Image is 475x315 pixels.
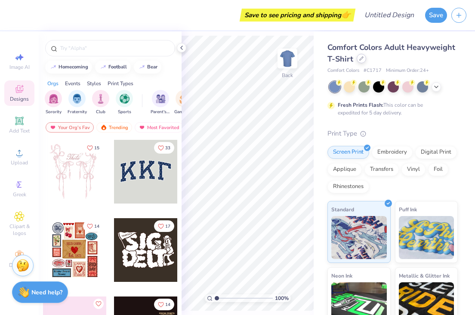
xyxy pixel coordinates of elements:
img: Sorority Image [49,94,59,104]
div: filter for Parent's Weekend [151,90,170,115]
div: filter for Sports [116,90,133,115]
button: Like [154,220,174,232]
img: trend_line.gif [100,65,107,70]
div: filter for Sorority [45,90,62,115]
div: Styles [87,80,101,87]
span: Add Text [9,127,30,134]
img: Standard [331,216,387,259]
button: Like [93,299,104,309]
button: filter button [68,90,87,115]
div: Print Type [327,129,458,139]
div: Save to see pricing and shipping [242,9,353,22]
div: Embroidery [372,146,413,159]
div: Print Types [108,80,133,87]
span: Metallic & Glitter Ink [399,271,450,280]
div: Back [282,71,293,79]
div: bear [147,65,157,69]
button: filter button [116,90,133,115]
input: Try "Alpha" [59,44,170,52]
span: Sorority [46,109,62,115]
div: This color can be expedited for 5 day delivery. [338,101,444,117]
span: Clipart & logos [4,223,34,237]
div: Your Org's Fav [46,122,94,133]
button: Like [154,142,174,154]
strong: Need help? [31,288,62,296]
strong: Fresh Prints Flash: [338,102,383,108]
div: Vinyl [401,163,426,176]
span: Comfort Colors [327,67,359,74]
span: 14 [165,303,170,307]
span: Decorate [9,262,30,269]
span: 17 [165,224,170,229]
div: Applique [327,163,362,176]
span: Puff Ink [399,205,417,214]
img: Back [279,50,296,67]
span: 100 % [275,294,289,302]
div: Orgs [47,80,59,87]
span: Fraternity [68,109,87,115]
img: trending.gif [100,124,107,130]
img: Puff Ink [399,216,454,259]
button: filter button [45,90,62,115]
span: 15 [94,146,99,150]
img: trend_line.gif [139,65,145,70]
div: Screen Print [327,146,369,159]
img: Club Image [96,94,105,104]
button: homecoming [45,61,92,74]
img: Parent's Weekend Image [156,94,166,104]
img: most_fav.gif [139,124,145,130]
span: Comfort Colors Adult Heavyweight T-Shirt [327,42,455,64]
span: Image AI [9,64,30,71]
div: filter for Game Day [174,90,194,115]
div: football [108,65,127,69]
img: Game Day Image [179,94,189,104]
button: Like [154,299,174,310]
input: Untitled Design [358,6,421,24]
img: Fraternity Image [72,94,82,104]
button: filter button [174,90,194,115]
span: Game Day [174,109,194,115]
div: Trending [96,122,132,133]
button: Like [83,142,103,154]
div: Most Favorited [135,122,183,133]
span: Parent's Weekend [151,109,170,115]
div: homecoming [59,65,88,69]
img: most_fav.gif [49,124,56,130]
span: # C1717 [364,67,382,74]
button: filter button [92,90,109,115]
div: Rhinestones [327,180,369,193]
button: bear [134,61,161,74]
span: Sports [118,109,131,115]
button: Like [83,220,103,232]
span: Standard [331,205,354,214]
span: Neon Ink [331,271,352,280]
span: Designs [10,96,29,102]
button: football [95,61,131,74]
img: Sports Image [120,94,130,104]
button: filter button [151,90,170,115]
span: Minimum Order: 24 + [386,67,429,74]
span: 33 [165,146,170,150]
div: Digital Print [415,146,457,159]
span: 14 [94,224,99,229]
span: Upload [11,159,28,166]
img: trend_line.gif [50,65,57,70]
div: Foil [428,163,448,176]
div: Events [65,80,80,87]
button: Save [425,8,447,23]
span: Greek [13,191,26,198]
div: filter for Fraternity [68,90,87,115]
div: Transfers [364,163,399,176]
span: Club [96,109,105,115]
span: 👉 [341,9,351,20]
div: filter for Club [92,90,109,115]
